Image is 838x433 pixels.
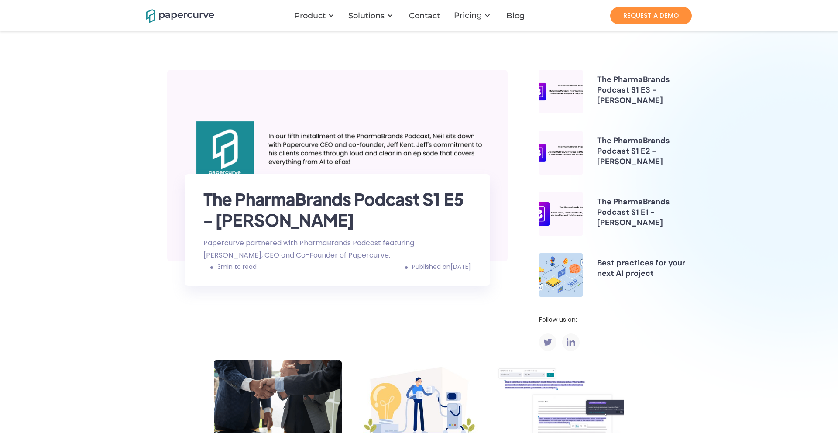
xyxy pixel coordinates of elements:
a: The PharmaBrands Podcast S1 E2 - [PERSON_NAME] [539,131,692,175]
h6: The PharmaBrands Podcast S1 E1 - [PERSON_NAME] [597,196,692,228]
a: Blog [499,11,533,20]
a: The PharmaBrands Podcast S1 E1 - [PERSON_NAME] [539,192,692,236]
a: The PharmaBrands Podcast S1 E3 - [PERSON_NAME] [539,70,692,113]
h6: The PharmaBrands Podcast S1 E2 - [PERSON_NAME] [597,135,692,167]
div: Papercurve partnered with PharmaBrands Podcast featuring [PERSON_NAME], CEO and Co-Founder of Pap... [203,237,471,261]
div: [DATE] [450,262,471,271]
div: Solutions [343,3,402,29]
div: Product [289,3,343,29]
div: Pricing [449,2,499,29]
h6: Best practices for your next AI project [597,258,692,278]
h3: The PharmaBrands Podcast S1 E5 - [PERSON_NAME] [203,188,471,230]
div: Blog [506,11,525,20]
a: Best practices for your next AI project [539,253,692,297]
a: The PharmaBrands Podcast S1 E5 - [PERSON_NAME]Papercurve partnered with PharmaBrands Podcast feat... [146,70,528,286]
a: home [146,8,203,23]
div: 3 [217,262,221,271]
div: Follow us on: [539,315,577,324]
div: Solutions [348,11,385,20]
div: min to read [221,262,257,271]
a: Contact [402,11,449,20]
div: Contact [409,11,440,20]
a: Pricing [454,11,482,20]
a: REQUEST A DEMO [610,7,692,24]
h6: The PharmaBrands Podcast S1 E3 - [PERSON_NAME] [597,74,692,106]
div: Product [294,11,326,20]
div: Published on [412,262,450,271]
